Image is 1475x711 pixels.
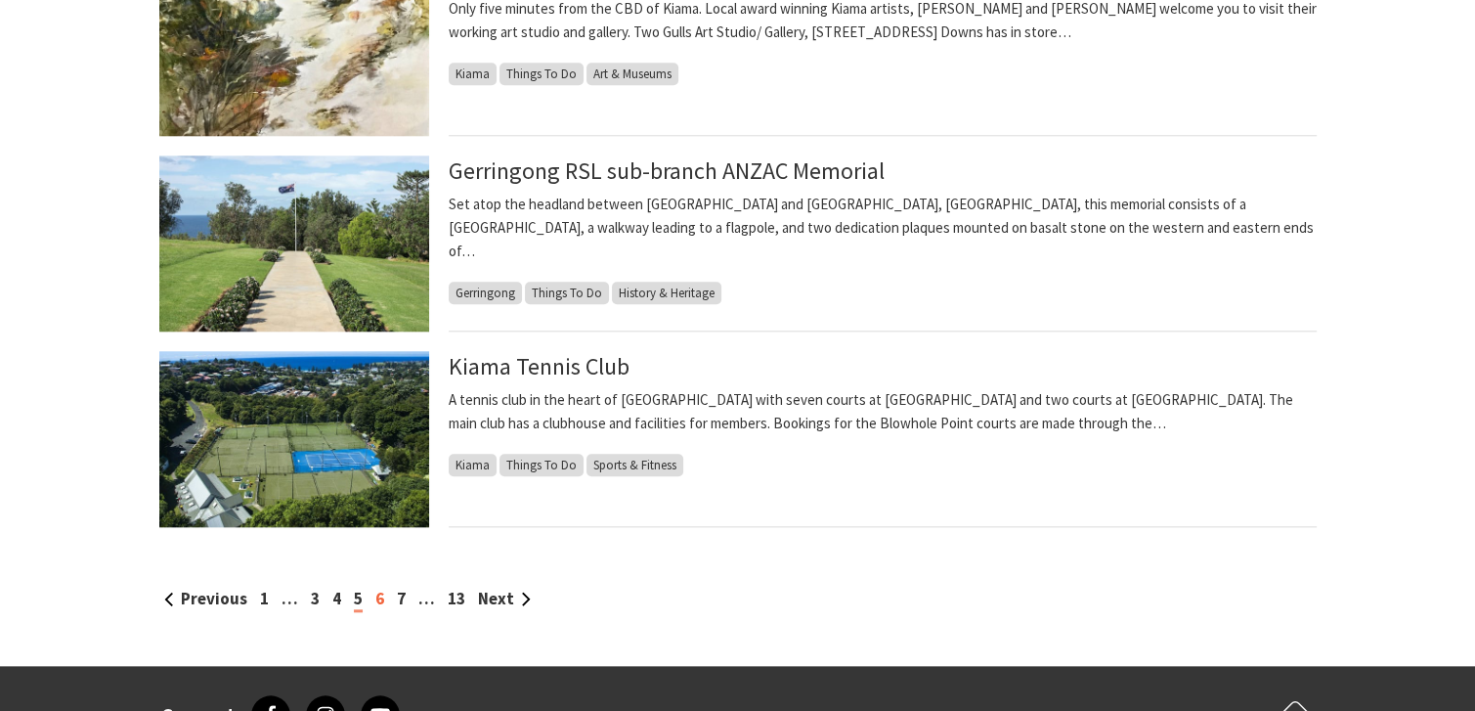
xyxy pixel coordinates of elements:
[159,351,429,527] img: Kiama Tennis Club
[375,588,384,609] a: 6
[478,588,531,609] a: Next
[397,588,406,609] a: 7
[418,588,435,609] span: …
[525,282,609,304] span: Things To Do
[260,588,269,609] a: 1
[159,156,429,332] img: Gerringong RSL Sub-Branch ANZAC Memorial
[311,588,320,609] a: 3
[499,454,584,476] span: Things To Do
[354,588,363,612] span: 5
[282,588,298,609] span: …
[332,588,341,609] a: 4
[586,454,683,476] span: Sports & Fitness
[449,454,497,476] span: Kiama
[448,588,465,609] a: 13
[449,282,522,304] span: Gerringong
[612,282,721,304] span: History & Heritage
[449,388,1317,435] p: A tennis club in the heart of [GEOGRAPHIC_DATA] with seven courts at [GEOGRAPHIC_DATA] and two co...
[449,193,1317,263] p: Set atop the headland between [GEOGRAPHIC_DATA] and [GEOGRAPHIC_DATA], [GEOGRAPHIC_DATA], this me...
[499,63,584,85] span: Things To Do
[449,156,885,186] a: Gerringong RSL sub-branch ANZAC Memorial
[449,351,629,381] a: Kiama Tennis Club
[449,63,497,85] span: Kiama
[164,588,247,609] a: Previous
[586,63,678,85] span: Art & Museums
